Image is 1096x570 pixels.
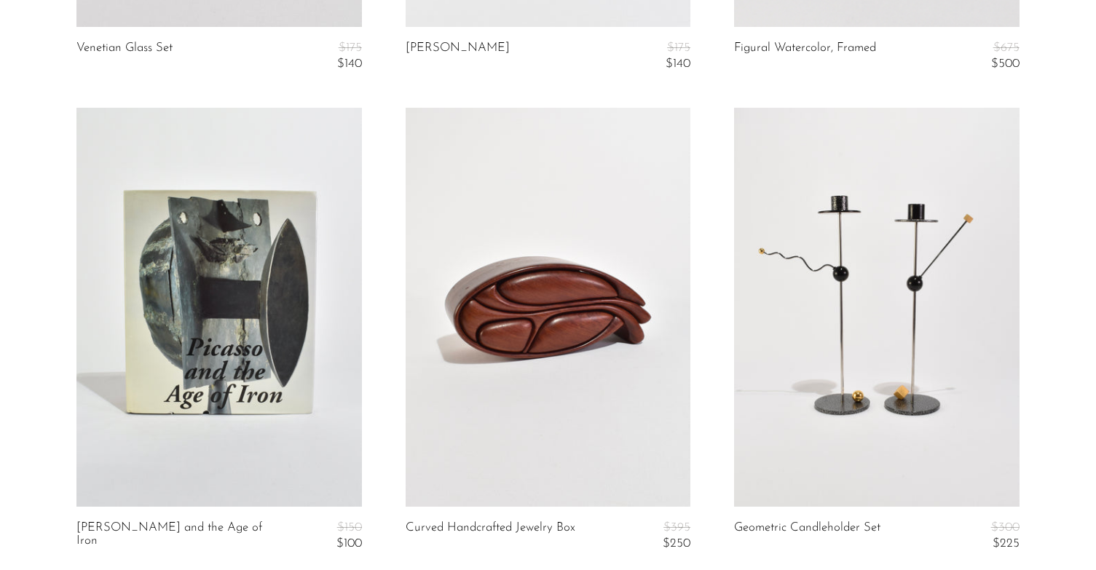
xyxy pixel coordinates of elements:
[76,41,173,71] a: Venetian Glass Set
[991,58,1020,70] span: $500
[666,58,690,70] span: $140
[734,521,880,551] a: Geometric Candleholder Set
[667,41,690,54] span: $175
[339,41,362,54] span: $175
[336,537,362,550] span: $100
[406,521,575,551] a: Curved Handcrafted Jewelry Box
[663,521,690,534] span: $395
[993,537,1020,550] span: $225
[406,41,510,71] a: [PERSON_NAME]
[663,537,690,550] span: $250
[76,521,267,551] a: [PERSON_NAME] and the Age of Iron
[991,521,1020,534] span: $300
[337,58,362,70] span: $140
[337,521,362,534] span: $150
[993,41,1020,54] span: $675
[734,41,876,71] a: Figural Watercolor, Framed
